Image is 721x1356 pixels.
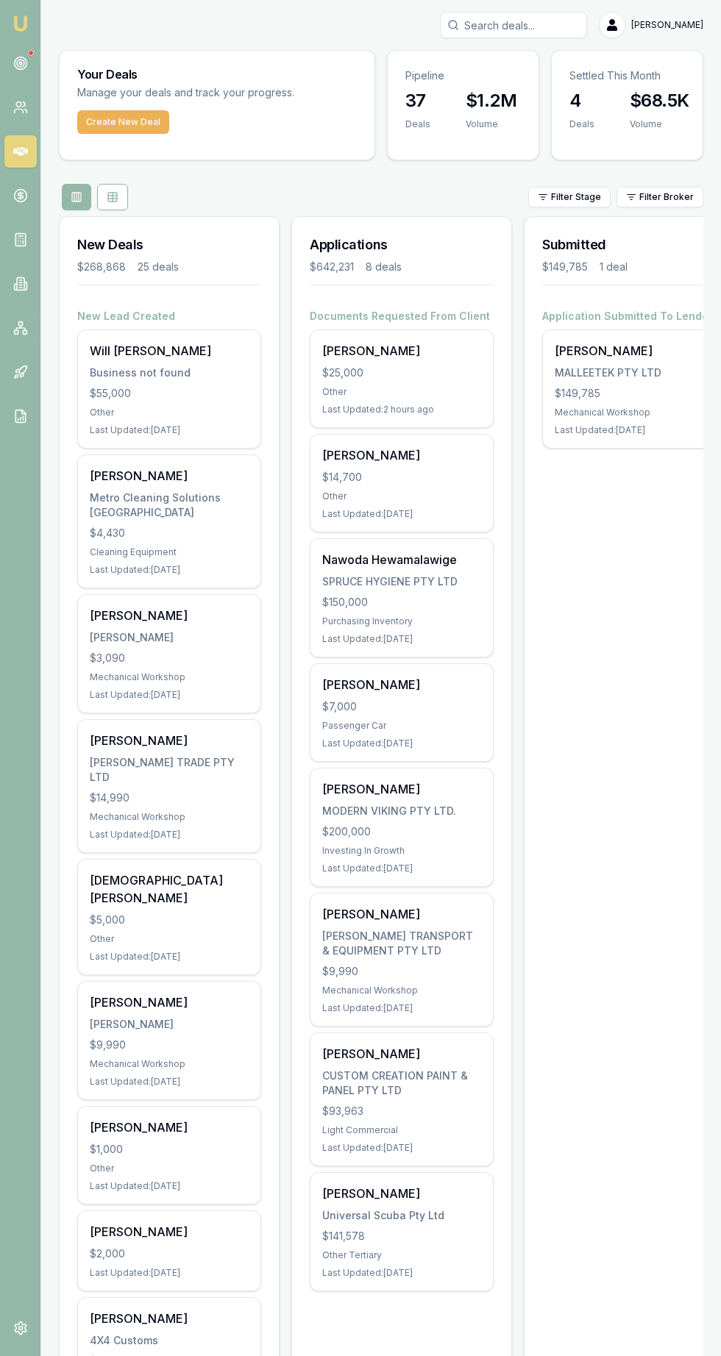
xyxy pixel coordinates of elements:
[322,699,481,714] div: $7,000
[90,689,249,701] div: Last Updated: [DATE]
[322,1249,481,1261] div: Other Tertiary
[322,676,481,693] div: [PERSON_NAME]
[322,508,481,520] div: Last Updated: [DATE]
[630,89,689,113] h3: $68.5K
[322,1267,481,1279] div: Last Updated: [DATE]
[405,68,521,83] p: Pipeline
[90,913,249,927] div: $5,000
[322,845,481,857] div: Investing In Growth
[322,446,481,464] div: [PERSON_NAME]
[90,993,249,1011] div: [PERSON_NAME]
[77,85,357,101] p: Manage your deals and track your progress.
[528,187,611,207] button: Filter Stage
[322,738,481,749] div: Last Updated: [DATE]
[90,1310,249,1327] div: [PERSON_NAME]
[322,342,481,360] div: [PERSON_NAME]
[322,470,481,485] div: $14,700
[90,1180,249,1192] div: Last Updated: [DATE]
[90,424,249,436] div: Last Updated: [DATE]
[322,1068,481,1098] div: CUSTOM CREATION PAINT & PANEL PTY LTD
[405,89,430,113] h3: 37
[90,871,249,907] div: [DEMOGRAPHIC_DATA][PERSON_NAME]
[322,1045,481,1063] div: [PERSON_NAME]
[322,929,481,958] div: [PERSON_NAME] TRANSPORT & EQUIPMENT PTY LTD
[90,1038,249,1052] div: $9,990
[366,260,402,274] div: 8 deals
[555,342,714,360] div: [PERSON_NAME]
[322,633,481,645] div: Last Updated: [DATE]
[90,630,249,645] div: [PERSON_NAME]
[90,1246,249,1261] div: $2,000
[322,365,481,380] div: $25,000
[569,68,685,83] p: Settled This Month
[90,564,249,576] div: Last Updated: [DATE]
[12,15,29,32] img: emu-icon-u.png
[310,309,494,324] h4: Documents Requested From Client
[322,1002,481,1014] div: Last Updated: [DATE]
[90,386,249,401] div: $55,000
[555,386,714,401] div: $149,785
[440,12,587,38] input: Search deals
[310,235,494,255] h3: Applications
[322,404,481,415] div: Last Updated: 2 hours ago
[90,791,249,805] div: $14,990
[90,1118,249,1136] div: [PERSON_NAME]
[322,780,481,798] div: [PERSON_NAME]
[322,1142,481,1154] div: Last Updated: [DATE]
[90,1142,249,1157] div: $1,000
[466,118,516,130] div: Volume
[90,490,249,520] div: Metro Cleaning Solutions [GEOGRAPHIC_DATA]
[322,824,481,839] div: $200,000
[77,110,169,134] button: Create New Deal
[322,905,481,923] div: [PERSON_NAME]
[555,365,714,380] div: MALLEETEK PTY LTD
[310,260,354,274] div: $642,231
[322,595,481,610] div: $150,000
[138,260,179,274] div: 25 deals
[90,546,249,558] div: Cleaning Equipment
[322,386,481,398] div: Other
[631,19,703,31] span: [PERSON_NAME]
[90,651,249,665] div: $3,090
[322,863,481,874] div: Last Updated: [DATE]
[322,985,481,996] div: Mechanical Workshop
[90,1017,249,1032] div: [PERSON_NAME]
[322,574,481,589] div: SPRUCE HYGIENE PTY LTD
[90,1267,249,1279] div: Last Updated: [DATE]
[90,829,249,841] div: Last Updated: [DATE]
[322,490,481,502] div: Other
[322,615,481,627] div: Purchasing Inventory
[600,260,628,274] div: 1 deal
[90,1058,249,1070] div: Mechanical Workshop
[322,804,481,818] div: MODERN VIKING PTY LTD.
[630,118,689,130] div: Volume
[90,755,249,785] div: [PERSON_NAME] TRADE PTY LTD
[569,118,594,130] div: Deals
[322,1229,481,1243] div: $141,578
[90,671,249,683] div: Mechanical Workshop
[90,1076,249,1088] div: Last Updated: [DATE]
[77,309,261,324] h4: New Lead Created
[90,526,249,540] div: $4,430
[90,933,249,945] div: Other
[617,187,703,207] button: Filter Broker
[90,811,249,823] div: Mechanical Workshop
[555,407,714,418] div: Mechanical Workshop
[569,89,594,113] h3: 4
[77,235,261,255] h3: New Deals
[639,191,694,203] span: Filter Broker
[90,467,249,485] div: [PERSON_NAME]
[322,1104,481,1118] div: $93,963
[90,1223,249,1241] div: [PERSON_NAME]
[555,424,714,436] div: Last Updated: [DATE]
[322,964,481,979] div: $9,990
[322,1124,481,1136] div: Light Commercial
[551,191,601,203] span: Filter Stage
[542,260,588,274] div: $149,785
[90,732,249,749] div: [PERSON_NAME]
[322,1208,481,1223] div: Universal Scuba Pty Ltd
[322,551,481,568] div: Nawoda Hewamalawige
[90,365,249,380] div: Business not found
[77,260,126,274] div: $268,868
[466,89,516,113] h3: $1.2M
